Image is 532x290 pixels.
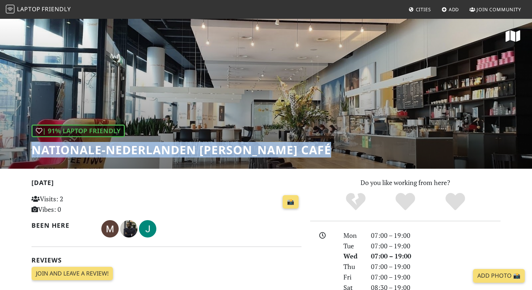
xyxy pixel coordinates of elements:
a: Cities [406,3,434,16]
span: Friendly [42,5,71,13]
span: Margot Ridderikhoff [101,224,120,232]
p: Visits: 2 Vibes: 0 [31,194,116,215]
div: 07:00 – 19:00 [367,241,505,251]
img: 2242-arthur.jpg [120,220,138,238]
a: Join Community [466,3,524,16]
h1: Nationale-Nederlanden [PERSON_NAME] Café [31,143,331,157]
div: 07:00 – 19:00 [367,230,505,241]
a: 📸 [283,195,299,209]
div: 07:00 – 19:00 [367,272,505,282]
p: Do you like working from here? [310,177,501,188]
div: Tue [339,241,367,251]
div: 07:00 – 19:00 [367,261,505,272]
span: Join Community [477,6,521,13]
span: Arthur Augustijn [120,224,139,232]
div: 07:00 – 19:00 [367,251,505,261]
img: 1488-jillian.jpg [139,220,156,238]
span: Add [449,6,459,13]
span: Laptop [17,5,41,13]
h2: Reviews [31,256,301,264]
a: Join and leave a review! [31,267,113,281]
div: Wed [339,251,367,261]
div: No [331,192,381,212]
a: LaptopFriendly LaptopFriendly [6,3,71,16]
div: Thu [339,261,367,272]
h2: [DATE] [31,179,301,189]
div: | 91% Laptop Friendly [31,125,125,137]
a: Add [439,3,462,16]
h2: Been here [31,222,93,229]
div: Definitely! [430,192,480,212]
div: Yes [380,192,430,212]
img: 3228-margot.jpg [101,220,119,238]
img: LaptopFriendly [6,5,14,13]
span: Cities [416,6,431,13]
span: Jillian Jing [139,224,156,232]
div: Fri [339,272,367,282]
div: Mon [339,230,367,241]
